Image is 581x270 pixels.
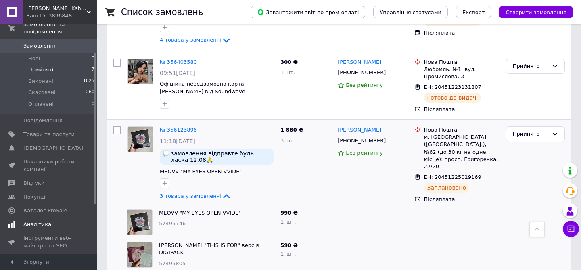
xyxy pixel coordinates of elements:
span: 3 шт. [280,138,295,144]
span: 57495805 [159,260,186,266]
span: 4 товара у замовленні [160,37,222,43]
div: Любомль, №1: вул. Промислова, 3 [424,66,499,80]
span: Управління статусами [380,9,441,15]
span: Скасовані [28,89,56,96]
span: Покупці [23,193,45,201]
div: Післяплата [424,106,499,113]
span: Створити замовлення [506,9,566,15]
a: MEOVV "MY EYES OPEN VVIDE" [160,168,242,174]
div: Післяплата [424,196,499,203]
span: Інструменти веб-майстра та SEO [23,234,75,249]
span: Нові [28,55,40,62]
span: Прийняті [28,66,53,73]
div: Ваш ID: 3896848 [26,12,97,19]
span: Відгуки [23,180,44,187]
button: Чат з покупцем [563,221,579,237]
div: Післяплата [424,29,499,37]
a: № 356123896 [160,127,197,133]
span: 590 ₴ [280,242,298,248]
span: 1 шт. [280,219,296,225]
img: Фото товару [128,127,153,152]
div: м. [GEOGRAPHIC_DATA] ([GEOGRAPHIC_DATA].), №62 (до 30 кг на одне місце): просп. Григоренка, 22/20 [424,134,499,170]
a: Створити замовлення [491,9,573,15]
a: № 356403580 [160,59,197,65]
span: Товари та послуги [23,131,75,138]
span: [DEMOGRAPHIC_DATA] [23,144,83,152]
span: 1825 [83,77,94,85]
span: Без рейтингу [346,82,383,88]
span: Повідомлення [23,117,63,124]
span: замовлення відправте будь ласка 12.08🙏 [171,150,271,163]
span: Замовлення та повідомлення [23,21,97,36]
span: 7 [92,66,94,73]
span: Замовлення [23,42,57,50]
div: Нова Пошта [424,126,499,134]
span: 260 [86,89,94,96]
span: Ales Kshop [26,5,87,12]
span: Каталог ProSale [23,207,67,214]
span: 11:18[DATE] [160,138,195,144]
span: 57495746 [159,220,186,226]
h1: Список замовлень [121,7,203,17]
button: Управління статусами [373,6,448,18]
div: Прийнято [513,130,548,138]
button: Завантажити звіт по пром-оплаті [251,6,365,18]
div: Прийнято [513,62,548,71]
div: Нова Пошта [424,59,499,66]
span: Завантажити звіт по пром-оплаті [257,8,359,16]
a: [PERSON_NAME] [338,126,381,134]
div: [PHONE_NUMBER] [336,136,387,146]
span: 1 шт. [280,69,295,75]
span: ЕН: 20451223131807 [424,84,481,90]
div: Готово до видачі [424,93,481,103]
button: Створити замовлення [499,6,573,18]
a: Офіційна передзамовна карта [PERSON_NAME] від Soundwave [160,81,245,94]
a: 4 товара у замовленні [160,37,231,43]
span: 0 [92,55,94,62]
a: MEOVV "MY EYES OPEN VVIDE" [159,210,241,216]
div: [PHONE_NUMBER] [336,67,387,78]
span: Показники роботи компанії [23,158,75,173]
span: 1 шт. [280,251,296,257]
a: [PERSON_NAME] "THIS IS FOR" версія DIGIPACK [159,242,259,256]
a: [PERSON_NAME] [338,59,381,66]
img: Фото товару [127,210,152,235]
span: Виконані [28,77,53,85]
a: Фото товару [127,126,153,152]
span: 0 [92,100,94,108]
span: ЕН: 20451225019169 [424,174,481,180]
img: Фото товару [127,242,152,267]
a: Фото товару [127,59,153,84]
span: 09:51[DATE] [160,70,195,76]
span: Оплачені [28,100,54,108]
span: Аналітика [23,221,51,228]
button: Експорт [456,6,491,18]
img: Фото товару [128,59,153,84]
img: :speech_balloon: [163,150,169,157]
span: Експорт [462,9,485,15]
span: Без рейтингу [346,150,383,156]
span: 3 товара у замовленні [160,193,222,199]
span: 1 880 ₴ [280,127,303,133]
span: 300 ₴ [280,59,298,65]
span: 990 ₴ [280,210,298,216]
a: 3 товара у замовленні [160,193,231,199]
div: Заплановано [424,183,470,193]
